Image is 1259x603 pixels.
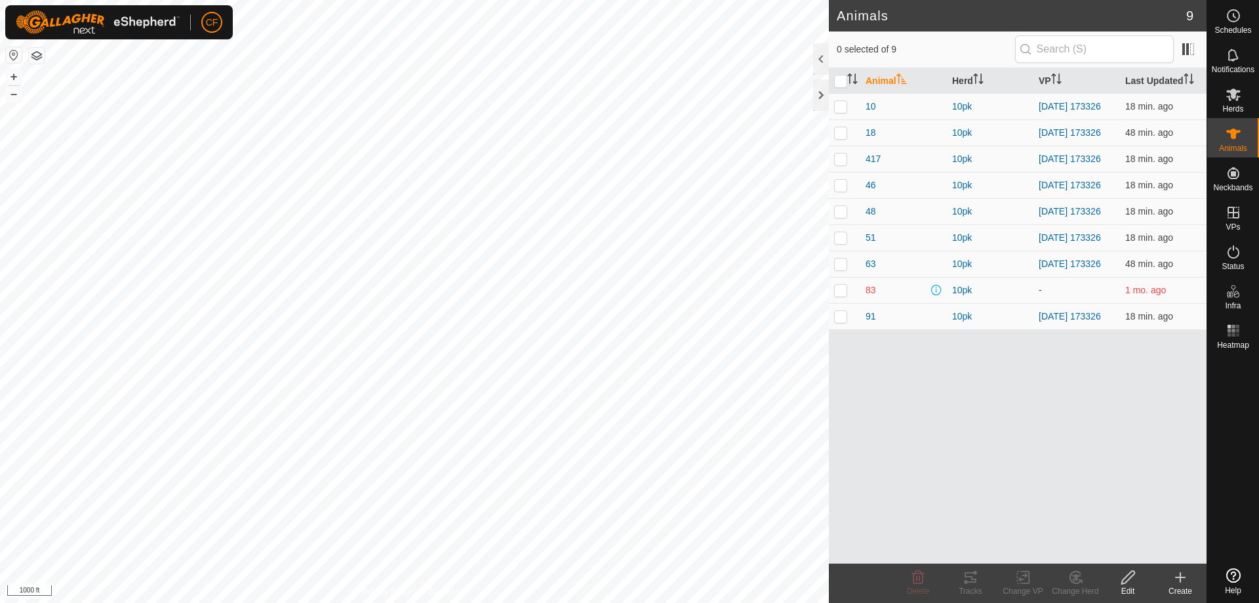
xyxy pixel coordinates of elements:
div: 10pk [952,152,1028,166]
span: Schedules [1214,26,1251,34]
span: Oct 5, 2025, 12:04 PM [1125,127,1173,138]
p-sorticon: Activate to sort [973,75,984,86]
div: Create [1154,585,1207,597]
span: Infra [1225,302,1241,310]
span: Status [1222,262,1244,270]
a: [DATE] 173326 [1039,180,1101,190]
a: Help [1207,563,1259,600]
button: Map Layers [29,48,45,64]
a: [DATE] 173326 [1039,259,1101,269]
p-sorticon: Activate to sort [1051,75,1062,86]
div: 10pk [952,283,1028,297]
th: Last Updated [1120,68,1207,94]
div: Tracks [944,585,997,597]
div: 10pk [952,231,1028,245]
span: 0 selected of 9 [837,43,1015,56]
span: Herds [1222,105,1243,113]
span: Oct 5, 2025, 12:34 PM [1125,232,1173,243]
th: Animal [860,68,947,94]
th: Herd [947,68,1033,94]
span: 9 [1186,6,1193,26]
span: Oct 5, 2025, 12:34 PM [1125,101,1173,112]
span: Oct 5, 2025, 12:34 PM [1125,154,1173,164]
span: CF [206,16,218,30]
button: Reset Map [6,47,22,63]
span: 63 [866,257,876,271]
span: 51 [866,231,876,245]
p-sorticon: Activate to sort [896,75,907,86]
span: 18 [866,126,876,140]
a: [DATE] 173326 [1039,311,1101,322]
div: Change VP [997,585,1049,597]
button: + [6,69,22,85]
span: 46 [866,178,876,192]
span: Help [1225,587,1241,594]
button: – [6,86,22,102]
span: 91 [866,310,876,323]
span: Notifications [1212,66,1254,73]
span: 417 [866,152,881,166]
div: Edit [1102,585,1154,597]
app-display-virtual-paddock-transition: - [1039,285,1042,295]
span: VPs [1226,223,1240,231]
span: Delete [907,587,930,596]
a: Privacy Policy [363,586,412,598]
div: 10pk [952,126,1028,140]
span: Neckbands [1213,184,1252,192]
span: Oct 5, 2025, 12:34 PM [1125,180,1173,190]
input: Search (S) [1015,35,1174,63]
a: [DATE] 173326 [1039,101,1101,112]
span: Oct 5, 2025, 12:04 PM [1125,259,1173,269]
a: [DATE] 173326 [1039,127,1101,138]
span: Animals [1219,144,1247,152]
p-sorticon: Activate to sort [847,75,858,86]
img: Gallagher Logo [16,10,180,34]
div: 10pk [952,100,1028,114]
a: [DATE] 173326 [1039,154,1101,164]
span: 10 [866,100,876,114]
div: 10pk [952,310,1028,323]
div: 10pk [952,178,1028,192]
a: [DATE] 173326 [1039,232,1101,243]
th: VP [1033,68,1120,94]
span: Oct 5, 2025, 12:34 PM [1125,206,1173,217]
div: Change Herd [1049,585,1102,597]
h2: Animals [837,8,1186,24]
span: 48 [866,205,876,218]
div: 10pk [952,257,1028,271]
span: 83 [866,283,876,297]
div: 10pk [952,205,1028,218]
span: Heatmap [1217,341,1249,349]
a: [DATE] 173326 [1039,206,1101,217]
span: Aug 24, 2025, 12:34 PM [1125,285,1166,295]
a: Contact Us [428,586,466,598]
span: Oct 5, 2025, 12:34 PM [1125,311,1173,322]
p-sorticon: Activate to sort [1184,75,1194,86]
